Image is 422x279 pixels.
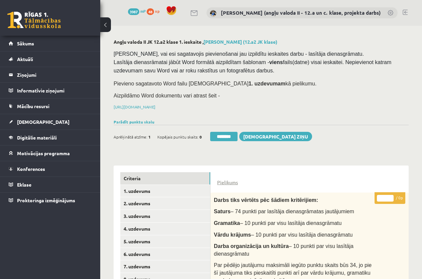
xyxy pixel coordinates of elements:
[239,132,312,141] a: [DEMOGRAPHIC_DATA] ziņu
[148,132,151,142] span: 1
[9,193,92,208] a: Proktoringa izmēģinājums
[214,232,251,238] span: Vārdu krājums
[17,103,49,109] span: Mācību resursi
[203,39,277,45] a: [PERSON_NAME] (12.a2 JK klase)
[114,119,154,124] a: Parādīt punktu skalu
[114,93,220,98] span: Aizpildāmo Word dokumentu vari atrast šeit -
[114,81,316,86] span: Pievieno sagatavoto Word failu [DEMOGRAPHIC_DATA] kā pielikumu.
[240,220,341,226] span: – 10 punkti par visu lasītāja dienasgrāmatu
[251,232,353,238] span: – 10 punkti par visu lasītāja dienasgrāmatu
[9,67,92,82] a: Ziņojumi
[17,150,70,156] span: Motivācijas programma
[17,67,92,82] legend: Ziņojumi
[128,8,146,14] a: 3987 mP
[157,132,198,142] span: Kopējais punktu skaits:
[17,182,31,188] span: Eklase
[147,8,163,14] a: 48 xp
[120,223,210,235] a: 4. uzdevums
[120,185,210,197] a: 1. uzdevums
[120,172,210,185] a: Criteria
[17,166,45,172] span: Konferences
[155,8,159,14] span: xp
[231,209,354,214] span: – 74 punkti par lasītāja dienasgrāmatas jautājumiem
[17,197,75,203] span: Proktoringa izmēģinājums
[147,8,154,15] span: 48
[114,132,147,142] span: Aprēķinātā atzīme:
[17,83,92,98] legend: Informatīvie ziņojumi
[9,114,92,129] a: [DEMOGRAPHIC_DATA]
[9,98,92,114] a: Mācību resursi
[214,197,318,203] span: Darbs tiks vērtēts pēc šādiem kritērijiem:
[9,36,92,51] a: Sākums
[210,10,217,17] img: Katrīne Laizāne (angļu valoda II - 12.a un c. klase, projekta darbs)
[114,104,155,109] a: [URL][DOMAIN_NAME]
[114,39,409,45] h2: Angļu valoda II JK 12.a2 klase 1. ieskaite ,
[214,220,240,226] span: Gramatika
[9,130,92,145] a: Digitālie materiāli
[217,179,238,186] a: Pielikums
[17,134,57,141] span: Digitālie materiāli
[9,83,92,98] a: Informatīvie ziņojumi
[9,51,92,67] a: Aktuāli
[120,235,210,248] a: 5. uzdevums
[120,197,210,210] a: 2. uzdevums
[120,248,210,260] a: 6. uzdevums
[221,9,381,16] a: [PERSON_NAME] (angļu valoda II - 12.a un c. klase, projekta darbs)
[9,146,92,161] a: Motivācijas programma
[375,192,405,204] p: / 0p
[214,209,231,214] span: Saturs
[199,132,202,142] span: 0
[17,56,33,62] span: Aktuāli
[269,59,283,65] strong: viens
[214,243,289,249] span: Darba organizācija un kultūra
[9,177,92,192] a: Eklase
[9,161,92,177] a: Konferences
[140,8,146,14] span: mP
[120,210,210,222] a: 3. uzdevums
[17,40,34,46] span: Sākums
[7,12,61,28] a: Rīgas 1. Tālmācības vidusskola
[249,81,285,86] strong: 1. uzdevumam
[128,8,139,15] span: 3987
[214,243,354,257] span: – 10 punkti par visu lasītāja dienasgrāmatu
[120,260,210,273] a: 7. uzdevums
[114,51,393,73] span: [PERSON_NAME], vai esi sagatavojis pievienošanai jau izpildītu ieskaites darbu - lasītāja dienasg...
[17,119,69,125] span: [DEMOGRAPHIC_DATA]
